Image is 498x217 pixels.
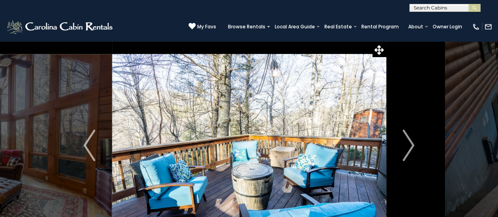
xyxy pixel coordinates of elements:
[357,21,403,32] a: Rental Program
[403,130,415,161] img: arrow
[429,21,466,32] a: Owner Login
[189,22,216,31] a: My Favs
[224,21,269,32] a: Browse Rentals
[404,21,427,32] a: About
[6,19,115,35] img: White-1-2.png
[484,23,492,31] img: mail-regular-white.png
[197,23,216,30] span: My Favs
[320,21,356,32] a: Real Estate
[271,21,319,32] a: Local Area Guide
[83,130,95,161] img: arrow
[472,23,480,31] img: phone-regular-white.png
